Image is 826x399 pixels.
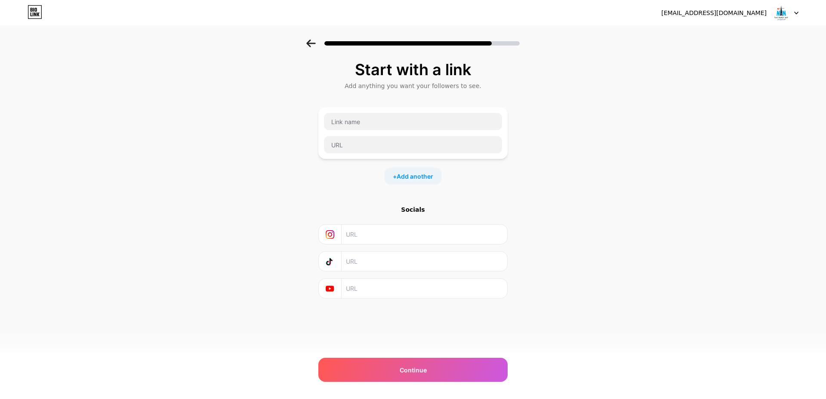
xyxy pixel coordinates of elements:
[324,136,502,153] input: URL
[384,168,442,185] div: +
[346,279,502,298] input: URL
[323,82,503,90] div: Add anything you want your followers to see.
[324,113,502,130] input: Link name
[318,205,508,214] div: Socials
[346,252,502,271] input: URL
[661,9,767,18] div: [EMAIL_ADDRESS][DOMAIN_NAME]
[346,225,502,244] input: URL
[400,365,427,375] span: Continue
[397,172,433,181] span: Add another
[323,61,503,78] div: Start with a link
[773,5,789,21] img: sam13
